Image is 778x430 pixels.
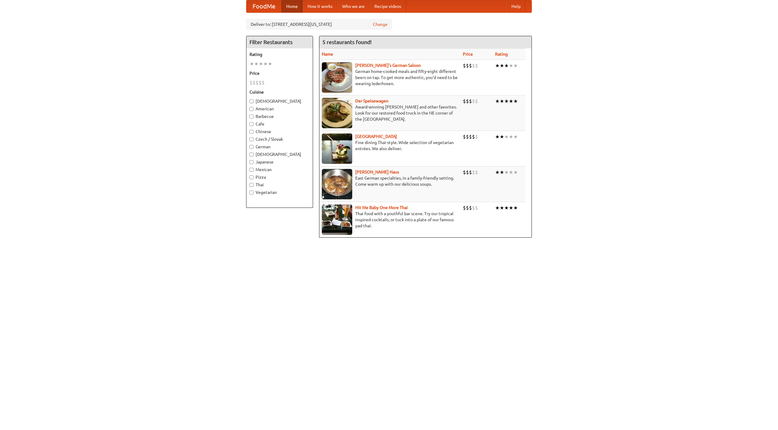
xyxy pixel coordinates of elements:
li: ★ [504,133,509,140]
li: $ [472,169,475,176]
h4: Filter Restaurants [246,36,313,48]
li: ★ [513,169,518,176]
li: ★ [509,133,513,140]
li: ★ [513,133,518,140]
ng-pluralize: 5 restaurants found! [322,39,372,45]
label: Mexican [250,167,310,173]
li: $ [463,133,466,140]
a: Der Speisewagen [355,98,388,103]
label: Czech / Slovak [250,136,310,142]
li: $ [475,169,478,176]
div: Deliver to: [STREET_ADDRESS][US_STATE] [246,19,392,30]
li: $ [475,205,478,211]
p: Award-winning [PERSON_NAME] and other favorites. Look for our restored food truck in the NE corne... [322,104,458,122]
input: Vegetarian [250,191,253,194]
li: ★ [509,205,513,211]
li: $ [256,79,259,86]
label: Vegetarian [250,189,310,195]
li: ★ [500,62,504,69]
li: ★ [495,133,500,140]
label: Thai [250,182,310,188]
li: ★ [495,169,500,176]
li: $ [472,98,475,105]
label: American [250,106,310,112]
a: Recipe videos [370,0,406,12]
li: $ [466,169,469,176]
h5: Price [250,70,310,76]
li: ★ [263,60,268,67]
li: $ [466,205,469,211]
label: Barbecue [250,113,310,119]
label: [DEMOGRAPHIC_DATA] [250,151,310,157]
li: ★ [250,60,254,67]
h5: Rating [250,51,310,57]
label: [DEMOGRAPHIC_DATA] [250,98,310,104]
label: Japanese [250,159,310,165]
input: [DEMOGRAPHIC_DATA] [250,99,253,103]
li: ★ [500,98,504,105]
input: Pizza [250,175,253,179]
p: Thai food with a youthful bar scene. Try our tropical inspired cocktails, or tuck into a plate of... [322,211,458,229]
li: ★ [500,133,504,140]
li: $ [466,98,469,105]
a: [PERSON_NAME]'s German Saloon [355,63,421,68]
img: esthers.jpg [322,62,352,93]
li: $ [466,133,469,140]
input: Chinese [250,130,253,134]
li: ★ [509,98,513,105]
a: How it works [303,0,337,12]
li: ★ [504,169,509,176]
a: Change [373,21,387,27]
li: $ [250,79,253,86]
img: satay.jpg [322,133,352,164]
li: $ [475,98,478,105]
li: $ [469,205,472,211]
h5: Cuisine [250,89,310,95]
label: Chinese [250,129,310,135]
a: FoodMe [246,0,281,12]
input: Czech / Slovak [250,137,253,141]
li: $ [262,79,265,86]
li: ★ [495,205,500,211]
li: $ [472,205,475,211]
p: Fine dining Thai-style. Wide selection of vegetarian entrées. We also deliver. [322,139,458,152]
a: [GEOGRAPHIC_DATA] [355,134,397,139]
a: Home [281,0,303,12]
input: Barbecue [250,115,253,119]
input: Japanese [250,160,253,164]
li: $ [463,205,466,211]
li: ★ [504,62,509,69]
p: German home-cooked meals and fifty-eight different beers on tap. To get more authentic, you'd nee... [322,68,458,87]
li: $ [466,62,469,69]
label: German [250,144,310,150]
input: [DEMOGRAPHIC_DATA] [250,153,253,157]
a: Help [507,0,525,12]
a: Name [322,52,333,57]
li: $ [463,169,466,176]
li: ★ [495,98,500,105]
a: [PERSON_NAME] Haus [355,170,399,174]
li: ★ [504,98,509,105]
li: ★ [259,60,263,67]
li: $ [469,62,472,69]
a: Hit Me Baby One More Thai [355,205,408,210]
input: Mexican [250,168,253,172]
a: Who we are [337,0,370,12]
li: $ [463,98,466,105]
li: ★ [509,169,513,176]
li: $ [475,62,478,69]
li: $ [469,169,472,176]
li: ★ [513,62,518,69]
img: babythai.jpg [322,205,352,235]
li: $ [472,62,475,69]
li: $ [469,133,472,140]
li: ★ [513,205,518,211]
li: $ [469,98,472,105]
input: Cafe [250,122,253,126]
li: ★ [500,205,504,211]
li: ★ [268,60,272,67]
